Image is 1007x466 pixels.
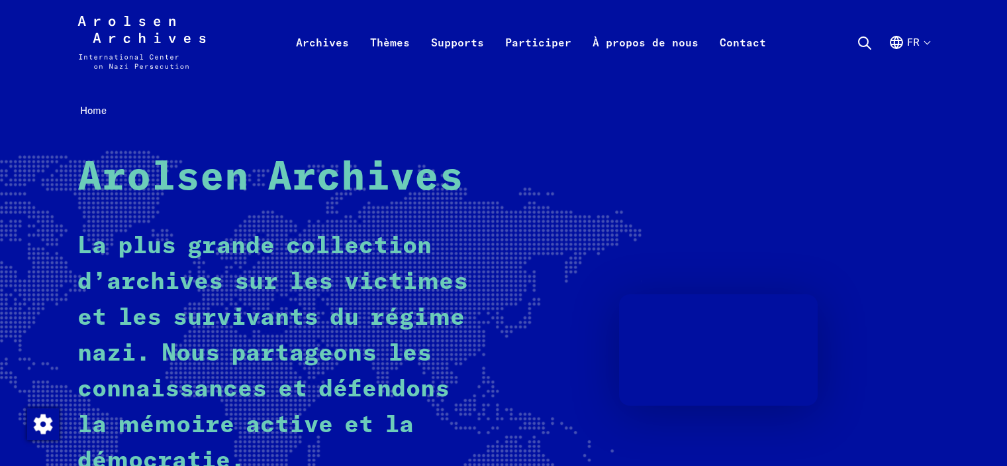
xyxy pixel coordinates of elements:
nav: Breadcrumb [77,101,930,121]
a: Thèmes [360,32,420,85]
div: Modification du consentement [26,408,58,439]
a: Contact [709,32,777,85]
button: Français, sélection de la langue [888,34,930,82]
span: Home [80,104,107,117]
a: Supports [420,32,495,85]
a: À propos de nous [582,32,709,85]
strong: Arolsen Archives [77,158,463,198]
nav: Principal [285,16,777,69]
a: Participer [495,32,582,85]
a: Archives [285,32,360,85]
img: Modification du consentement [27,408,59,440]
